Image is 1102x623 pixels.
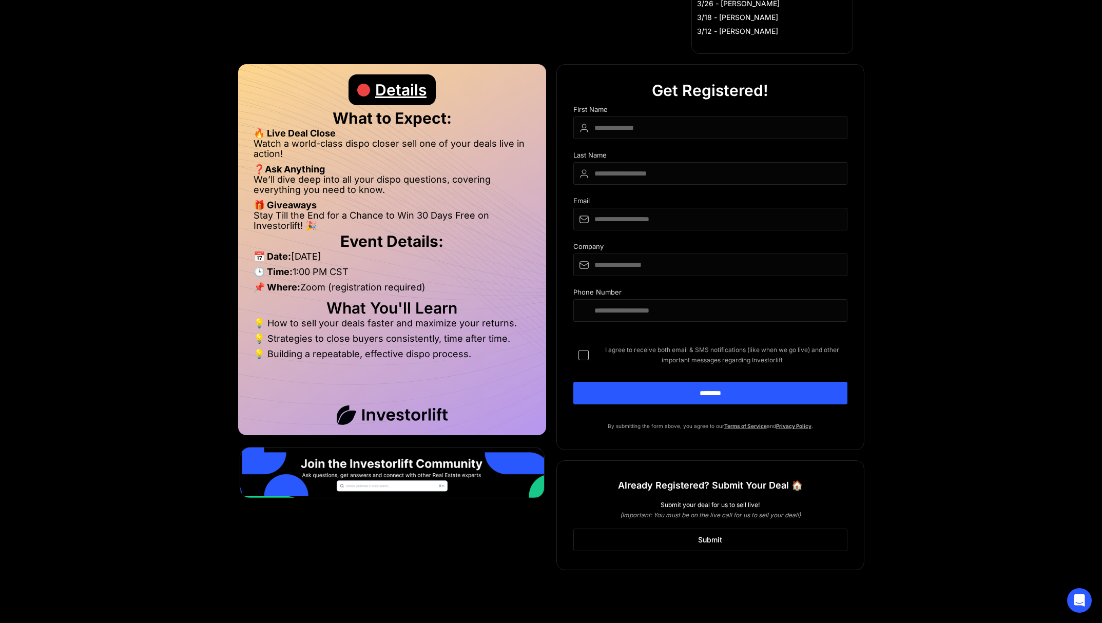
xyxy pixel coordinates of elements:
li: 💡 Strategies to close buyers consistently, time after time. [254,334,531,349]
strong: ❓Ask Anything [254,164,325,174]
em: (Important: You must be on the live call for us to sell your deal!) [620,511,801,519]
div: Last Name [573,151,847,162]
strong: 📌 Where: [254,282,300,293]
li: Stay Till the End for a Chance to Win 30 Days Free on Investorlift! 🎉 [254,210,531,231]
a: Submit [573,529,847,551]
strong: Event Details: [340,232,443,250]
li: Watch a world-class dispo closer sell one of your deals live in action! [254,139,531,164]
li: 💡 How to sell your deals faster and maximize your returns. [254,318,531,334]
a: Privacy Policy [776,423,811,429]
div: Open Intercom Messenger [1067,588,1092,613]
strong: 🕒 Time: [254,266,293,277]
div: Details [375,74,427,105]
h1: Already Registered? Submit Your Deal 🏠 [618,476,803,495]
li: 💡 Building a repeatable, effective dispo process. [254,349,531,359]
strong: 📅 Date: [254,251,291,262]
li: 1:00 PM CST [254,267,531,282]
p: By submitting the form above, you agree to our and . [573,421,847,431]
strong: 🔥 Live Deal Close [254,128,336,139]
form: DIspo Day Main Form [573,106,847,421]
strong: 🎁 Giveaways [254,200,317,210]
strong: What to Expect: [333,109,452,127]
li: We’ll dive deep into all your dispo questions, covering everything you need to know. [254,174,531,200]
h2: What You'll Learn [254,303,531,313]
a: Terms of Service [724,423,767,429]
span: I agree to receive both email & SMS notifications (like when we go live) and other important mess... [597,345,847,365]
div: Company [573,243,847,254]
li: Zoom (registration required) [254,282,531,298]
div: Email [573,197,847,208]
div: Phone Number [573,288,847,299]
div: Submit your deal for us to sell live! [573,500,847,510]
li: [DATE] [254,251,531,267]
div: Get Registered! [652,75,768,106]
div: First Name [573,106,847,116]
